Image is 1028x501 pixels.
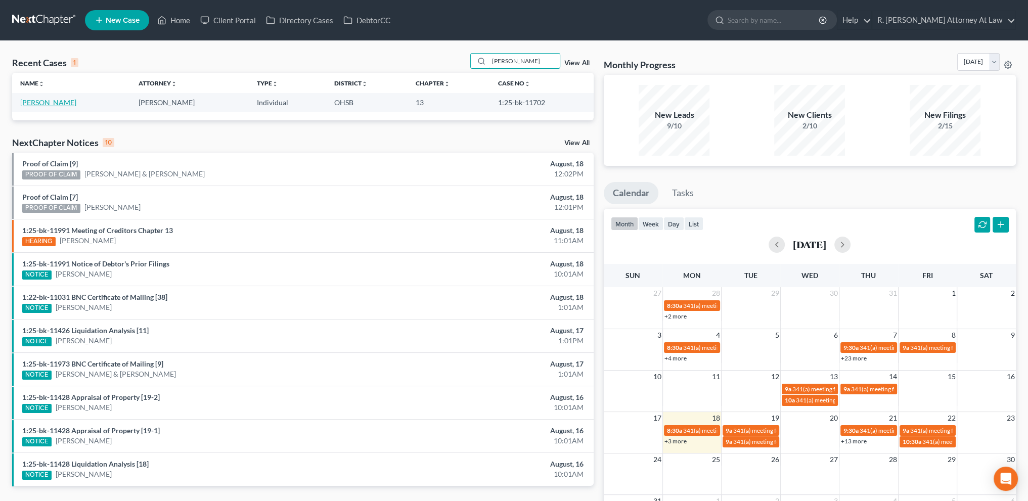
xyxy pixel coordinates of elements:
[733,438,831,445] span: 341(a) meeting for [PERSON_NAME]
[403,392,584,402] div: August, 16
[152,11,195,29] a: Home
[903,438,921,445] span: 10:30a
[22,170,80,179] div: PROOF OF CLAIM
[22,204,80,213] div: PROOF OF CLAIM
[726,438,732,445] span: 9a
[84,169,205,179] a: [PERSON_NAME] & [PERSON_NAME]
[403,169,584,179] div: 12:02PM
[22,159,78,168] a: Proof of Claim [9]
[951,287,957,299] span: 1
[888,287,898,299] span: 31
[403,225,584,236] div: August, 18
[829,287,839,299] span: 30
[872,11,1015,29] a: R. [PERSON_NAME] Attorney At Law
[403,469,584,479] div: 10:01AM
[403,326,584,336] div: August, 17
[947,412,957,424] span: 22
[403,159,584,169] div: August, 18
[861,271,876,280] span: Thu
[20,98,76,107] a: [PERSON_NAME]
[683,427,781,434] span: 341(a) meeting for [PERSON_NAME]
[664,437,687,445] a: +3 more
[403,436,584,446] div: 10:01AM
[416,79,450,87] a: Chapterunfold_more
[733,427,831,434] span: 341(a) meeting for [PERSON_NAME]
[272,81,278,87] i: unfold_more
[947,453,957,466] span: 29
[770,371,780,383] span: 12
[683,271,701,280] span: Mon
[334,79,368,87] a: Districtunfold_more
[22,437,52,446] div: NOTICE
[860,344,957,351] span: 341(a) meeting for [PERSON_NAME]
[403,359,584,369] div: August, 17
[195,11,261,29] a: Client Portal
[12,136,114,149] div: NextChapter Notices
[843,427,859,434] span: 9:30a
[38,81,44,87] i: unfold_more
[498,79,530,87] a: Case Nounfold_more
[829,371,839,383] span: 13
[888,371,898,383] span: 14
[60,236,116,246] a: [PERSON_NAME]
[22,426,160,435] a: 1:25-bk-11428 Appraisal of Property [19-1]
[683,344,829,351] span: 341(a) meeting for [PERSON_NAME] [PERSON_NAME]
[257,79,278,87] a: Typeunfold_more
[841,437,867,445] a: +13 more
[888,453,898,466] span: 28
[1010,287,1016,299] span: 2
[774,329,780,341] span: 5
[403,459,584,469] div: August, 16
[774,109,845,121] div: New Clients
[711,453,721,466] span: 25
[892,329,898,341] span: 7
[851,385,949,393] span: 341(a) meeting for [PERSON_NAME]
[652,371,662,383] span: 10
[56,269,112,279] a: [PERSON_NAME]
[444,81,450,87] i: unfold_more
[22,270,52,280] div: NOTICE
[22,471,52,480] div: NOTICE
[403,426,584,436] div: August, 16
[489,54,560,68] input: Search by name...
[843,385,850,393] span: 9a
[56,336,112,346] a: [PERSON_NAME]
[664,312,687,320] a: +2 more
[249,93,327,112] td: Individual
[922,438,1020,445] span: 341(a) meeting for [PERSON_NAME]
[801,271,818,280] span: Wed
[951,329,957,341] span: 8
[1006,453,1016,466] span: 30
[362,81,368,87] i: unfold_more
[639,109,709,121] div: New Leads
[625,271,640,280] span: Sun
[12,57,78,69] div: Recent Cases
[22,337,52,346] div: NOTICE
[338,11,395,29] a: DebtorCC
[683,302,781,309] span: 341(a) meeting for [PERSON_NAME]
[792,385,890,393] span: 341(a) meeting for [PERSON_NAME]
[728,11,820,29] input: Search by name...
[403,302,584,312] div: 1:01AM
[1010,329,1016,341] span: 9
[261,11,338,29] a: Directory Cases
[770,453,780,466] span: 26
[726,427,732,434] span: 9a
[667,302,682,309] span: 8:30a
[490,93,593,112] td: 1:25-bk-11702
[744,271,757,280] span: Tue
[20,79,44,87] a: Nameunfold_more
[833,329,839,341] span: 6
[841,354,867,362] a: +23 more
[403,202,584,212] div: 12:01PM
[663,182,703,204] a: Tasks
[564,60,590,67] a: View All
[22,460,149,468] a: 1:25-bk-11428 Liquidation Analysis [18]
[408,93,490,112] td: 13
[403,369,584,379] div: 1:01AM
[910,121,980,131] div: 2/15
[785,396,795,404] span: 10a
[980,271,993,280] span: Sat
[56,369,176,379] a: [PERSON_NAME] & [PERSON_NAME]
[947,371,957,383] span: 15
